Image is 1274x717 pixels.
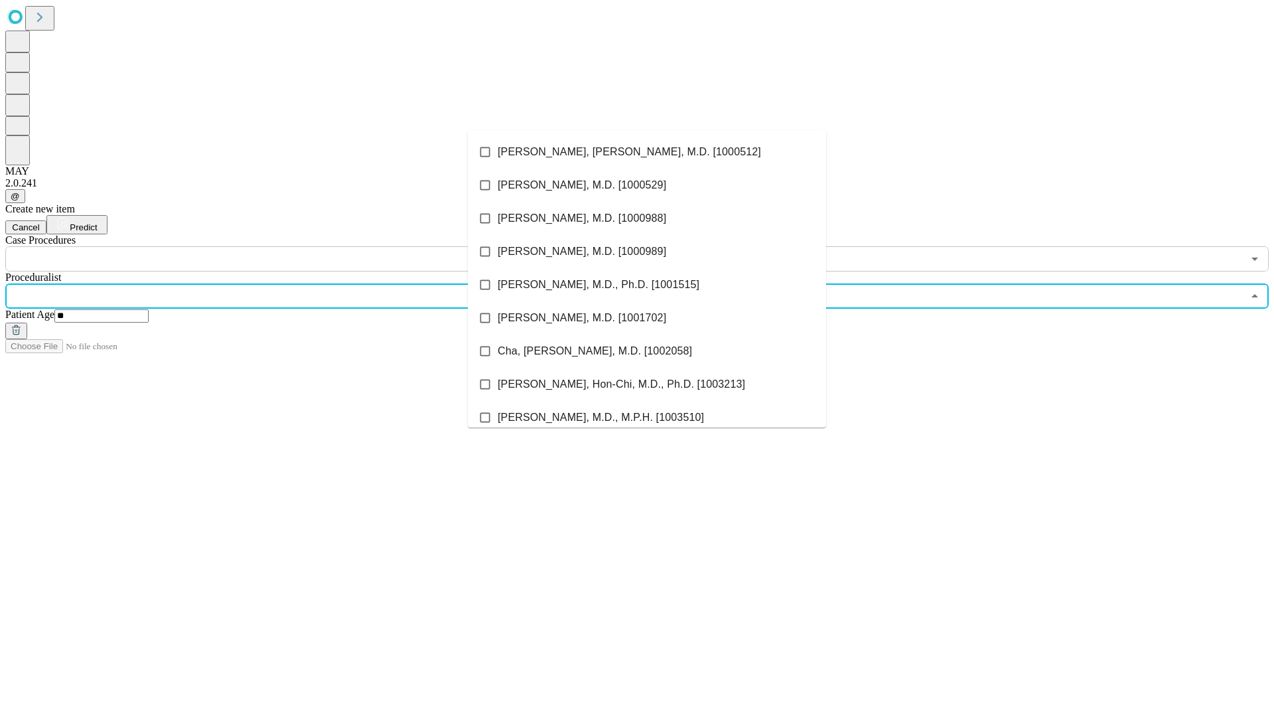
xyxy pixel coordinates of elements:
[1245,250,1264,268] button: Open
[498,310,666,326] span: [PERSON_NAME], M.D. [1001702]
[5,220,46,234] button: Cancel
[498,376,745,392] span: [PERSON_NAME], Hon-Chi, M.D., Ph.D. [1003213]
[5,309,54,320] span: Patient Age
[5,203,75,214] span: Create new item
[46,215,107,234] button: Predict
[498,177,666,193] span: [PERSON_NAME], M.D. [1000529]
[498,144,761,160] span: [PERSON_NAME], [PERSON_NAME], M.D. [1000512]
[70,222,97,232] span: Predict
[498,343,692,359] span: Cha, [PERSON_NAME], M.D. [1002058]
[498,277,699,293] span: [PERSON_NAME], M.D., Ph.D. [1001515]
[498,210,666,226] span: [PERSON_NAME], M.D. [1000988]
[11,191,20,201] span: @
[5,234,76,246] span: Scheduled Procedure
[5,165,1269,177] div: MAY
[1245,287,1264,305] button: Close
[498,244,666,260] span: [PERSON_NAME], M.D. [1000989]
[5,177,1269,189] div: 2.0.241
[5,189,25,203] button: @
[498,410,704,426] span: [PERSON_NAME], M.D., M.P.H. [1003510]
[12,222,40,232] span: Cancel
[5,272,61,283] span: Proceduralist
